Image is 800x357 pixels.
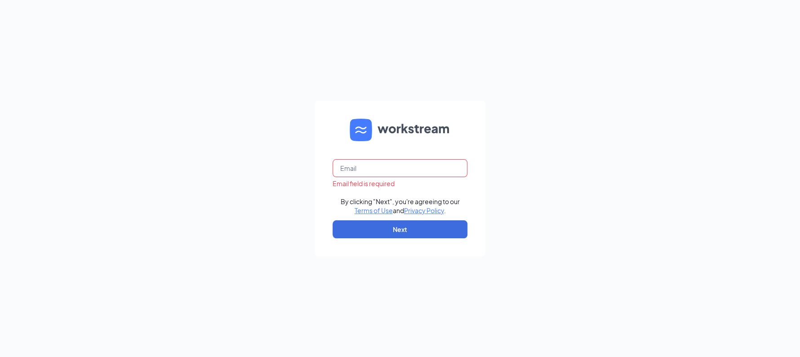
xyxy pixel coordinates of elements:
[333,159,467,177] input: Email
[333,179,467,188] div: Email field is required
[333,220,467,238] button: Next
[350,119,450,141] img: WS logo and Workstream text
[355,206,393,214] a: Terms of Use
[341,197,460,215] div: By clicking "Next", you're agreeing to our and .
[404,206,444,214] a: Privacy Policy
